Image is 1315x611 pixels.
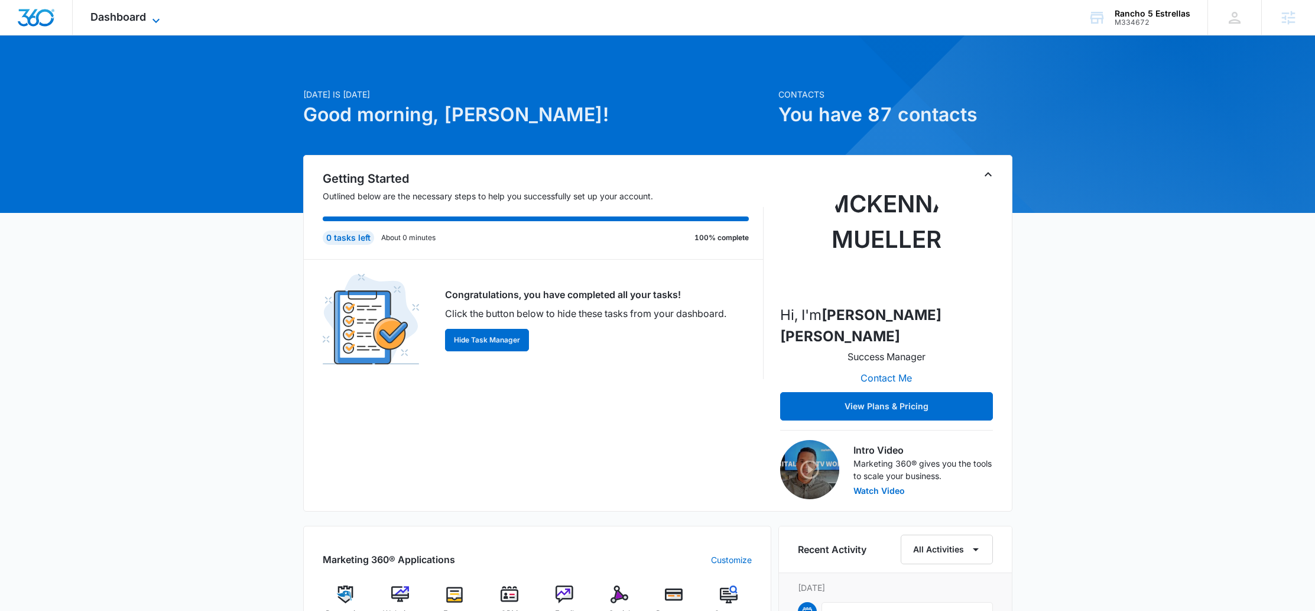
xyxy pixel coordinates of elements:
button: All Activities [901,535,993,564]
h2: Marketing 360® Applications [323,552,455,567]
button: Hide Task Manager [445,329,529,351]
p: [DATE] [798,581,993,594]
div: 0 tasks left [323,231,374,245]
img: tab_domain_overview_orange.svg [32,69,41,78]
img: website_grey.svg [19,31,28,40]
p: 100% complete [694,232,749,243]
button: Watch Video [853,487,905,495]
button: View Plans & Pricing [780,392,993,421]
p: [DATE] is [DATE] [303,88,771,101]
img: McKenna Mueller [827,177,946,295]
div: account id [1115,18,1190,27]
div: Keywords by Traffic [131,70,199,77]
a: Customize [711,554,752,566]
img: Intro Video [780,440,839,499]
button: Toggle Collapse [981,167,995,182]
img: logo_orange.svg [19,19,28,28]
p: Outlined below are the necessary steps to help you successfully set up your account. [323,190,764,202]
div: account name [1115,9,1190,18]
div: Domain Overview [45,70,106,77]
p: About 0 minutes [381,232,436,243]
button: Contact Me [849,364,924,392]
p: Success Manager [848,350,926,364]
h2: Getting Started [323,170,764,187]
strong: [PERSON_NAME] [PERSON_NAME] [780,306,941,345]
p: Marketing 360® gives you the tools to scale your business. [853,457,993,482]
div: Domain: [DOMAIN_NAME] [31,31,130,40]
h3: Intro Video [853,443,993,457]
p: Congratulations, you have completed all your tasks! [445,287,726,302]
span: Dashboard [90,11,146,23]
p: Click the button below to hide these tasks from your dashboard. [445,306,726,321]
h1: Good morning, [PERSON_NAME]! [303,101,771,129]
h6: Recent Activity [798,542,866,557]
h1: You have 87 contacts [778,101,1012,129]
img: tab_keywords_by_traffic_grey.svg [118,69,127,78]
div: v 4.0.25 [33,19,58,28]
p: Contacts [778,88,1012,101]
p: Hi, I'm [780,305,993,347]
